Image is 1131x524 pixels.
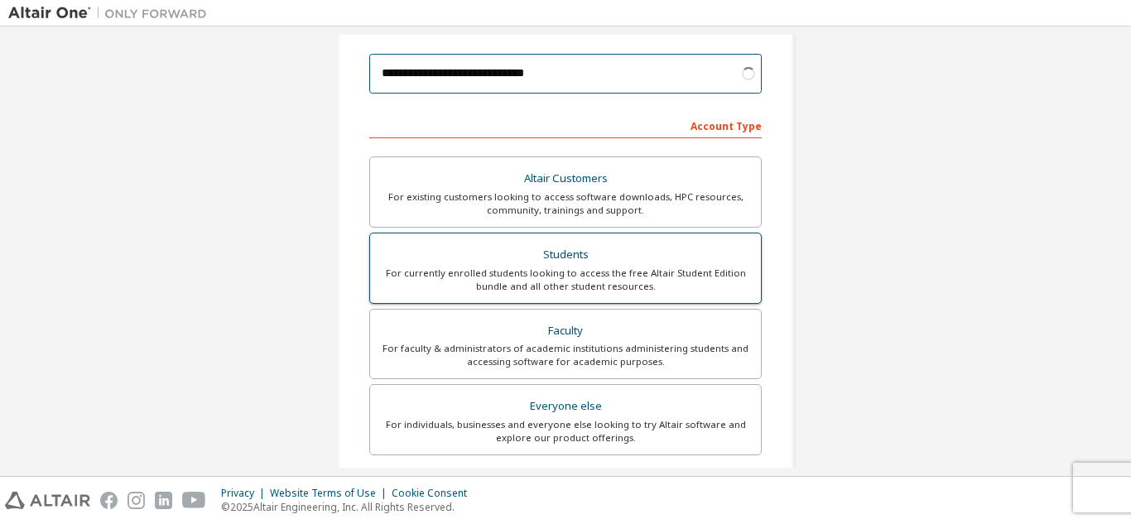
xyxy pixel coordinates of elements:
[380,267,751,293] div: For currently enrolled students looking to access the free Altair Student Edition bundle and all ...
[380,190,751,217] div: For existing customers looking to access software downloads, HPC resources, community, trainings ...
[380,243,751,267] div: Students
[8,5,215,22] img: Altair One
[392,487,477,500] div: Cookie Consent
[380,342,751,368] div: For faculty & administrators of academic institutions administering students and accessing softwa...
[221,500,477,514] p: © 2025 Altair Engineering, Inc. All Rights Reserved.
[369,112,762,138] div: Account Type
[221,487,270,500] div: Privacy
[128,492,145,509] img: instagram.svg
[155,492,172,509] img: linkedin.svg
[270,487,392,500] div: Website Terms of Use
[100,492,118,509] img: facebook.svg
[380,395,751,418] div: Everyone else
[380,418,751,445] div: For individuals, businesses and everyone else looking to try Altair software and explore our prod...
[5,492,90,509] img: altair_logo.svg
[380,320,751,343] div: Faculty
[182,492,206,509] img: youtube.svg
[380,167,751,190] div: Altair Customers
